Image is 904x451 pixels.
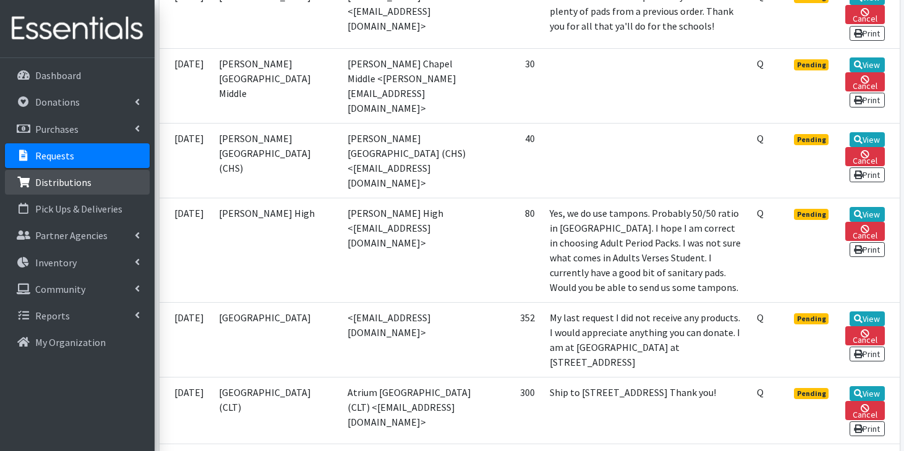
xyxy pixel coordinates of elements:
abbr: Quantity [757,132,764,145]
td: Ship to [STREET_ADDRESS] Thank you! [542,377,749,444]
a: Community [5,277,150,301]
span: Pending [794,313,829,324]
span: Pending [794,134,829,145]
a: Cancel [845,5,884,24]
a: View [850,311,885,326]
a: Print [850,347,885,361]
td: <[EMAIL_ADDRESS][DOMAIN_NAME]> [340,302,482,377]
td: [DATE] [160,198,211,302]
td: Yes, we do use tampons. Probably 50/50 ratio in [GEOGRAPHIC_DATA]. I hope I am correct in choosin... [542,198,749,302]
a: Partner Agencies [5,223,150,248]
td: [PERSON_NAME][GEOGRAPHIC_DATA] (CHS) [211,123,340,198]
td: [DATE] [160,302,211,377]
td: 352 [481,302,542,377]
abbr: Quantity [757,311,764,324]
a: Distributions [5,170,150,195]
abbr: Quantity [757,386,764,398]
a: My Organization [5,330,150,355]
td: [GEOGRAPHIC_DATA] [211,302,340,377]
a: Donations [5,90,150,114]
abbr: Quantity [757,57,764,70]
td: 30 [481,48,542,123]
a: Print [850,93,885,107]
td: [PERSON_NAME][GEOGRAPHIC_DATA] (CHS) <[EMAIL_ADDRESS][DOMAIN_NAME]> [340,123,482,198]
td: 300 [481,377,542,444]
td: [DATE] [160,377,211,444]
span: Pending [794,388,829,399]
td: 40 [481,123,542,198]
a: Print [850,421,885,436]
td: [PERSON_NAME] Chapel Middle <[PERSON_NAME][EMAIL_ADDRESS][DOMAIN_NAME]> [340,48,482,123]
td: [PERSON_NAME][GEOGRAPHIC_DATA] Middle [211,48,340,123]
a: Cancel [845,147,884,166]
p: Reports [35,310,70,322]
p: My Organization [35,336,106,348]
a: Cancel [845,222,884,241]
p: Dashboard [35,69,81,82]
span: Pending [794,59,829,70]
img: HumanEssentials [5,8,150,49]
a: View [850,207,885,222]
td: [GEOGRAPHIC_DATA] (CLT) [211,377,340,444]
p: Distributions [35,176,92,188]
a: View [850,132,885,147]
td: My last request I did not receive any products. I would appreciate anything you can donate. I am ... [542,302,749,377]
p: Community [35,283,85,295]
abbr: Quantity [757,207,764,219]
td: [PERSON_NAME] High [211,198,340,302]
td: Atrium [GEOGRAPHIC_DATA] (CLT) <[EMAIL_ADDRESS][DOMAIN_NAME]> [340,377,482,444]
a: Inventory [5,250,150,275]
a: View [850,57,885,72]
a: Requests [5,143,150,168]
p: Requests [35,150,74,162]
td: 80 [481,198,542,302]
td: [DATE] [160,48,211,123]
a: Print [850,167,885,182]
p: Purchases [35,123,79,135]
a: Print [850,26,885,41]
p: Pick Ups & Deliveries [35,203,122,215]
a: Dashboard [5,63,150,88]
p: Inventory [35,256,77,269]
a: Cancel [845,72,884,91]
a: Purchases [5,117,150,141]
span: Pending [794,209,829,220]
a: Cancel [845,401,884,420]
a: Cancel [845,326,884,345]
p: Partner Agencies [35,229,108,242]
a: Reports [5,303,150,328]
td: [DATE] [160,123,211,198]
a: View [850,386,885,401]
a: Print [850,242,885,257]
p: Donations [35,96,80,108]
td: [PERSON_NAME] High <[EMAIL_ADDRESS][DOMAIN_NAME]> [340,198,482,302]
a: Pick Ups & Deliveries [5,196,150,221]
